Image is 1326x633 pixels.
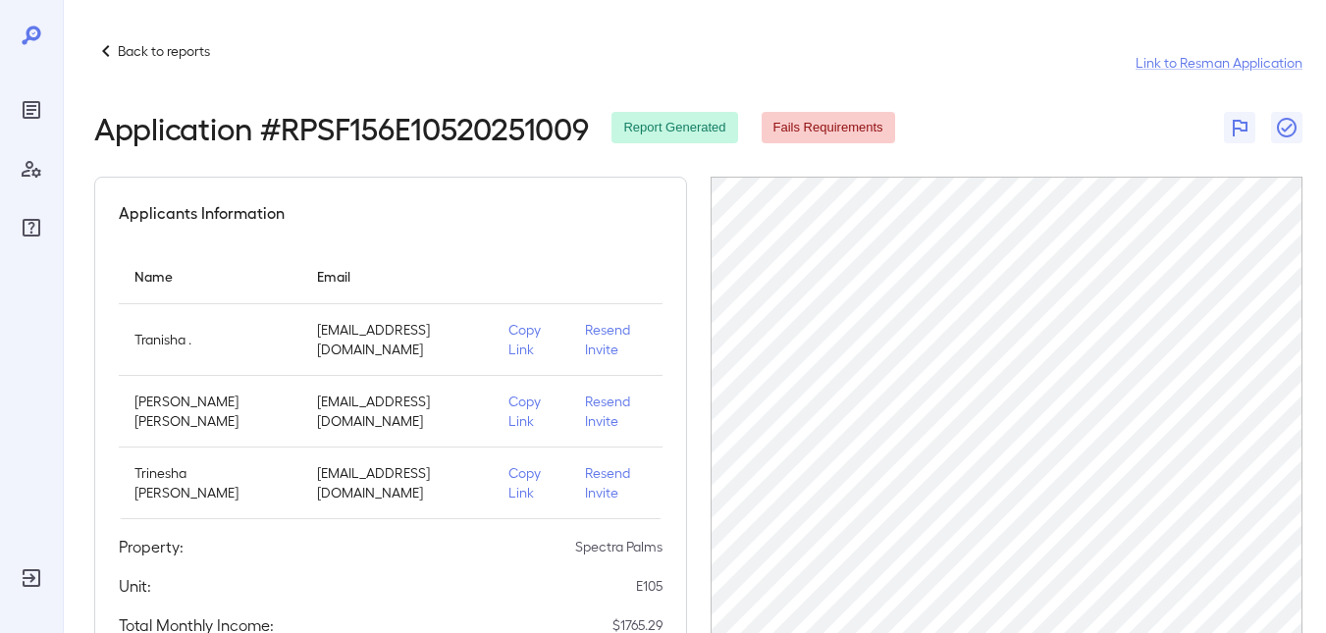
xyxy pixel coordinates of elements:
div: Manage Users [16,153,47,185]
th: Email [301,248,493,304]
p: E105 [636,576,663,596]
p: [EMAIL_ADDRESS][DOMAIN_NAME] [317,320,477,359]
button: Close Report [1271,112,1302,143]
h5: Unit: [119,574,151,598]
div: Reports [16,94,47,126]
p: Resend Invite [585,392,646,431]
div: FAQ [16,212,47,243]
p: Resend Invite [585,320,646,359]
p: Back to reports [118,41,210,61]
p: Copy Link [508,320,554,359]
p: [PERSON_NAME] [PERSON_NAME] [134,392,286,431]
p: Copy Link [508,392,554,431]
table: simple table [119,248,663,519]
p: Spectra Palms [575,537,663,556]
h2: Application # RPSF156E10520251009 [94,110,588,145]
p: Resend Invite [585,463,646,502]
p: Copy Link [508,463,554,502]
div: Log Out [16,562,47,594]
a: Link to Resman Application [1136,53,1302,73]
button: Flag Report [1224,112,1255,143]
th: Name [119,248,301,304]
p: Trinesha [PERSON_NAME] [134,463,286,502]
span: Fails Requirements [762,119,895,137]
p: [EMAIL_ADDRESS][DOMAIN_NAME] [317,392,477,431]
p: [EMAIL_ADDRESS][DOMAIN_NAME] [317,463,477,502]
h5: Applicants Information [119,201,285,225]
span: Report Generated [611,119,737,137]
h5: Property: [119,535,184,558]
p: Tranisha . [134,330,286,349]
